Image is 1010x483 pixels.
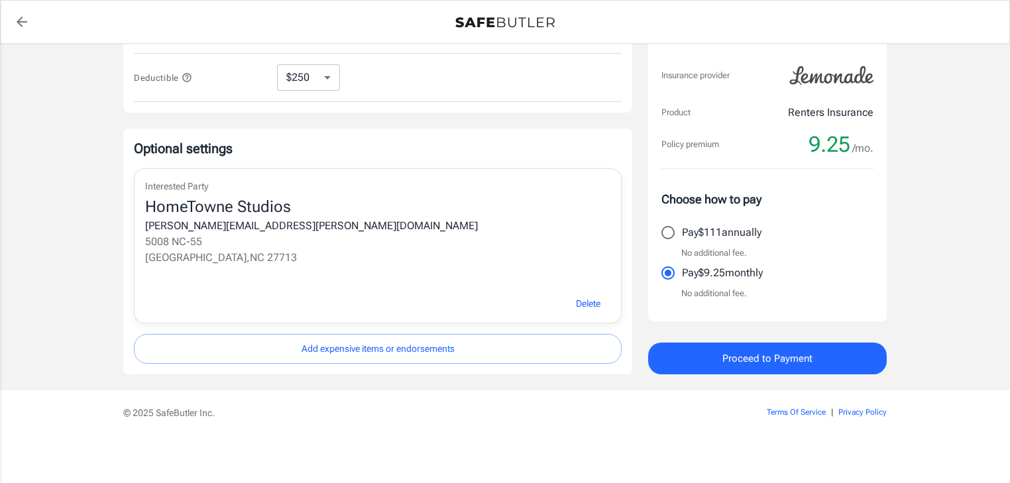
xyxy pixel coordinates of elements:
span: Delete [576,295,600,312]
p: Product [661,106,691,119]
button: Delete [561,290,616,318]
div: [PERSON_NAME][EMAIL_ADDRESS][PERSON_NAME][DOMAIN_NAME] [145,218,610,234]
p: © 2025 SafeButler Inc. [123,406,692,419]
p: Policy premium [661,138,719,151]
p: Pay $9.25 monthly [682,265,763,281]
span: 9.25 [809,131,850,158]
img: Back to quotes [455,17,555,28]
p: Pay $111 annually [682,225,761,241]
p: Insurance provider [661,69,730,82]
div: HomeTowne Studios [145,197,610,218]
span: Deductible [134,73,192,83]
p: Optional settings [134,139,622,158]
p: [GEOGRAPHIC_DATA] , NC 27713 [145,250,610,266]
p: No additional fee. [681,246,747,260]
a: back to quotes [9,9,35,35]
a: Terms Of Service [767,407,826,417]
button: Add expensive items or endorsements [134,334,622,364]
span: /mo. [852,139,873,158]
p: Renters Insurance [788,105,873,121]
p: Interested Party [145,180,610,193]
p: No additional fee. [681,287,747,300]
p: 5008 NC-55 [145,234,610,250]
span: Proceed to Payment [722,350,813,367]
span: | [831,407,833,417]
img: Lemonade [782,56,881,93]
button: Proceed to Payment [648,343,887,374]
button: Deductible [134,70,192,85]
a: Privacy Policy [838,407,887,417]
p: Choose how to pay [661,190,873,208]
